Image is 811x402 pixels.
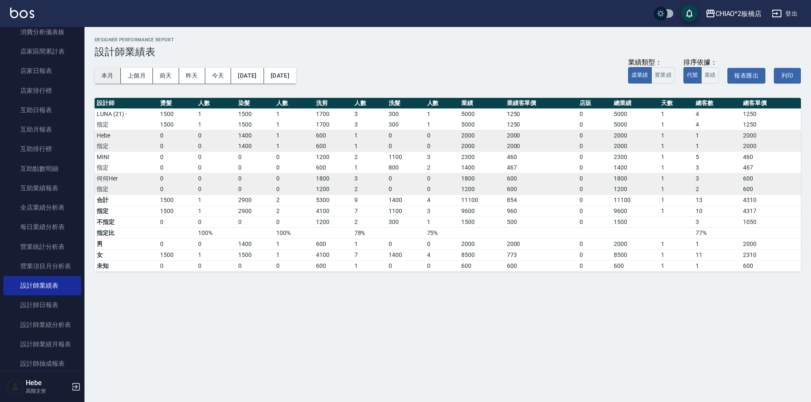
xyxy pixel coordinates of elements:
td: 1800 [314,173,352,184]
td: 1400 [236,141,274,152]
td: 3 [352,108,387,119]
th: 總客單價 [741,98,801,109]
th: 總業績 [612,98,659,109]
td: 0 [158,130,196,141]
td: 460 [505,151,577,162]
a: 店家排行榜 [3,81,81,100]
td: 指定 [95,184,158,195]
td: 0 [196,184,236,195]
td: 1 [196,249,236,260]
td: 800 [386,162,425,173]
a: 店家區間累計表 [3,42,81,61]
td: 0 [236,260,274,271]
img: Logo [10,8,34,18]
div: CHIAO^2板橋店 [716,8,762,19]
td: 0 [577,194,612,205]
td: 0 [577,108,612,119]
a: 設計師日報表 [3,295,81,315]
td: 1 [274,108,314,119]
td: 0 [577,260,612,271]
td: 0 [386,184,425,195]
td: 2300 [459,151,504,162]
td: 1200 [314,184,352,195]
td: 5300 [314,194,352,205]
a: 每日業績分析表 [3,217,81,237]
td: 5000 [459,119,504,130]
th: 燙髮 [158,98,196,109]
button: 本月 [95,68,121,84]
td: 1800 [459,173,504,184]
td: 指定比 [95,227,158,238]
td: 1 [274,141,314,152]
td: 1 [659,119,694,130]
td: 1400 [459,162,504,173]
td: 1 [694,130,741,141]
td: 2900 [236,205,274,216]
td: 3 [694,173,741,184]
td: 600 [314,141,352,152]
th: 總客數 [694,98,741,109]
td: 600 [314,260,352,271]
td: 2 [425,162,460,173]
th: 店販 [577,98,612,109]
td: 1 [352,238,387,249]
td: 1400 [236,238,274,249]
td: 1 [352,141,387,152]
th: 人數 [352,98,387,109]
td: 1800 [612,173,659,184]
td: 0 [386,130,425,141]
td: 500 [505,216,577,227]
td: 1050 [741,216,801,227]
a: 店家日報表 [3,61,81,81]
th: 染髮 [236,98,274,109]
td: 1500 [459,216,504,227]
td: 1400 [612,162,659,173]
button: 虛業績 [628,67,652,84]
th: 洗髮 [386,98,425,109]
td: 13 [694,194,741,205]
td: 4 [425,194,460,205]
div: 業績類型： [628,58,675,67]
td: 指定 [95,205,158,216]
button: 昨天 [179,68,205,84]
td: 467 [741,162,801,173]
td: 1 [274,130,314,141]
td: 1 [425,216,460,227]
td: 1250 [741,119,801,130]
td: 2310 [741,249,801,260]
td: 0 [274,260,314,271]
a: 設計師抽成報表 [3,354,81,373]
td: 0 [236,184,274,195]
td: 不指定 [95,216,158,227]
td: Hebe [95,130,158,141]
td: 1 [659,108,694,119]
td: 3 [694,216,741,227]
td: 1 [659,249,694,260]
td: 0 [386,173,425,184]
td: 0 [425,173,460,184]
td: 1500 [158,194,196,205]
td: 1 [694,260,741,271]
th: 洗剪 [314,98,352,109]
td: 0 [274,162,314,173]
td: 300 [386,108,425,119]
td: 0 [196,162,236,173]
td: 0 [158,141,196,152]
a: 設計師業績表 [3,276,81,295]
h3: 設計師業績表 [95,46,801,58]
td: 2 [352,151,387,162]
td: 0 [158,184,196,195]
td: 0 [196,151,236,162]
td: 0 [577,141,612,152]
button: 報表匯出 [727,68,765,84]
td: 1 [425,108,460,119]
td: 600 [314,238,352,249]
a: 設計師業績分析表 [3,315,81,335]
button: 今天 [205,68,231,84]
td: 3 [352,173,387,184]
button: 登出 [768,6,801,22]
td: 1 [659,238,694,249]
td: 600 [505,184,577,195]
td: 1500 [158,119,196,130]
td: 600 [459,260,504,271]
